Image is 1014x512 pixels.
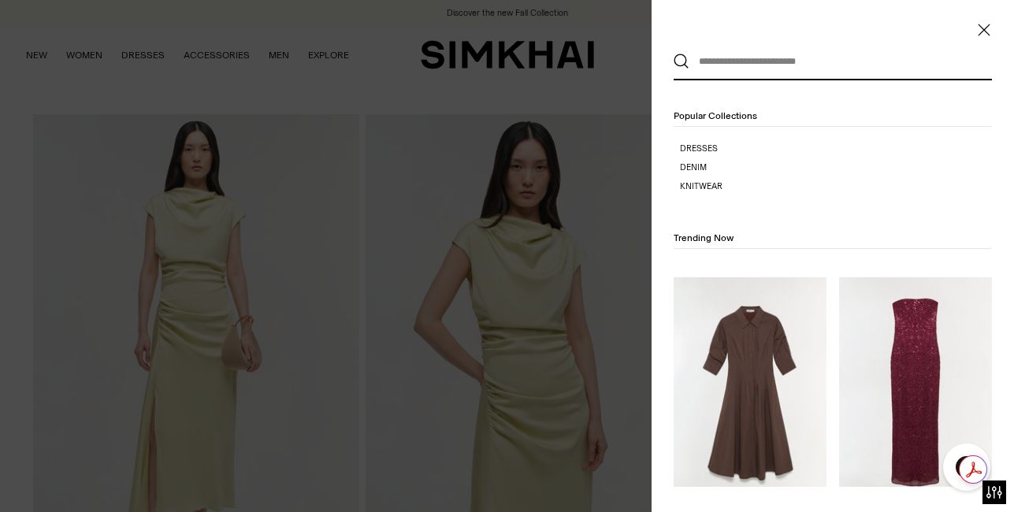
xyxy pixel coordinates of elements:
input: What are you looking for? [689,44,969,79]
a: Knitwear [680,180,992,193]
a: Denim [680,161,992,174]
span: Trending Now [674,232,734,243]
span: Popular Collections [674,110,757,121]
button: Search [674,54,689,69]
button: Close [976,22,992,38]
iframe: Gorgias live chat messenger [935,438,998,496]
a: Dresses [680,143,992,155]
